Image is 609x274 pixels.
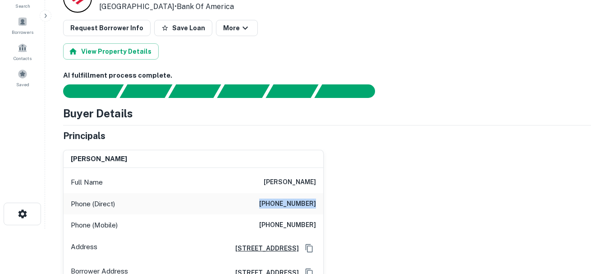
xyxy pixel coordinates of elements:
[228,243,299,253] a: [STREET_ADDRESS]
[315,84,386,98] div: AI fulfillment process complete.
[259,220,316,231] h6: [PHONE_NUMBER]
[63,20,151,36] button: Request Borrower Info
[3,65,42,90] a: Saved
[63,105,133,121] h4: Buyer Details
[15,2,30,9] span: Search
[266,84,318,98] div: Principals found, still searching for contact information. This may take time...
[14,55,32,62] span: Contacts
[71,177,103,188] p: Full Name
[71,220,118,231] p: Phone (Mobile)
[3,13,42,37] a: Borrowers
[71,199,115,209] p: Phone (Direct)
[16,81,29,88] span: Saved
[177,2,234,11] a: Bank Of America
[63,129,105,143] h5: Principals
[259,199,316,209] h6: [PHONE_NUMBER]
[154,20,212,36] button: Save Loan
[216,20,258,36] button: More
[217,84,270,98] div: Principals found, AI now looking for contact information...
[119,84,172,98] div: Your request is received and processing...
[63,43,159,60] button: View Property Details
[3,39,42,64] a: Contacts
[52,84,120,98] div: Sending borrower request to AI...
[168,84,221,98] div: Documents found, AI parsing details...
[63,70,591,81] h6: AI fulfillment process complete.
[71,241,97,255] p: Address
[302,241,316,255] button: Copy Address
[564,202,609,245] iframe: Chat Widget
[71,154,127,164] h6: [PERSON_NAME]
[12,28,33,36] span: Borrowers
[99,1,330,12] p: [GEOGRAPHIC_DATA] •
[264,177,316,188] h6: [PERSON_NAME]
